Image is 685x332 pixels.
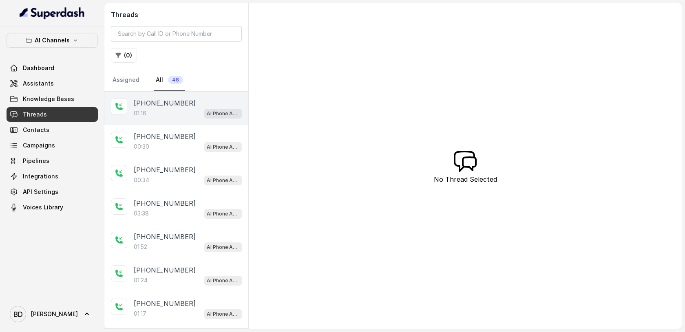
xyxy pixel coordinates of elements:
p: [PHONE_NUMBER] [134,232,196,242]
a: [PERSON_NAME] [7,303,98,325]
img: light.svg [20,7,85,20]
p: AI Phone Assistant [207,310,239,318]
h2: Threads [111,10,242,20]
span: Dashboard [23,64,54,72]
a: Contacts [7,123,98,137]
p: [PHONE_NUMBER] [134,299,196,308]
span: Voices Library [23,203,63,211]
span: API Settings [23,188,58,196]
a: Dashboard [7,61,98,75]
p: AI Phone Assistant [207,176,239,185]
p: AI Phone Assistant [207,110,239,118]
p: AI Phone Assistant [207,210,239,218]
p: No Thread Selected [434,174,497,184]
p: [PHONE_NUMBER] [134,165,196,175]
p: [PHONE_NUMBER] [134,198,196,208]
p: 01:52 [134,243,147,251]
a: Integrations [7,169,98,184]
span: Integrations [23,172,58,180]
p: AI Channels [35,35,70,45]
p: [PHONE_NUMBER] [134,265,196,275]
p: 01:17 [134,310,146,318]
span: Pipelines [23,157,49,165]
a: Knowledge Bases [7,92,98,106]
span: Knowledge Bases [23,95,74,103]
p: 00:30 [134,143,149,151]
span: Campaigns [23,141,55,150]
span: Assistants [23,79,54,88]
a: Assistants [7,76,98,91]
a: Assigned [111,69,141,91]
p: [PHONE_NUMBER] [134,98,196,108]
p: 01:24 [134,276,148,284]
text: BD [13,310,23,319]
p: 01:16 [134,109,146,117]
a: API Settings [7,185,98,199]
p: AI Phone Assistant [207,143,239,151]
a: Campaigns [7,138,98,153]
p: 03:38 [134,209,149,218]
a: All48 [154,69,185,91]
input: Search by Call ID or Phone Number [111,26,242,42]
span: Contacts [23,126,49,134]
span: 48 [168,76,183,84]
p: AI Phone Assistant [207,243,239,251]
button: AI Channels [7,33,98,48]
span: Threads [23,110,47,119]
button: (0) [111,48,137,63]
nav: Tabs [111,69,242,91]
p: [PHONE_NUMBER] [134,132,196,141]
span: [PERSON_NAME] [31,310,78,318]
a: Voices Library [7,200,98,215]
p: AI Phone Assistant [207,277,239,285]
p: 00:34 [134,176,149,184]
a: Pipelines [7,154,98,168]
a: Threads [7,107,98,122]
